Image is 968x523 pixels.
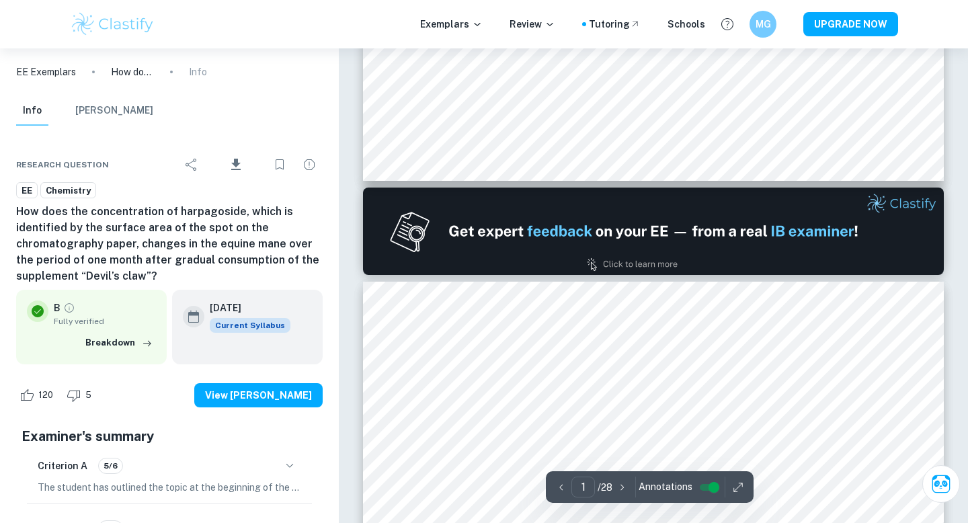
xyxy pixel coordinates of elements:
[63,302,75,314] a: Grade fully verified
[16,204,323,284] h6: How does the concentration of harpagoside, which is identified by the surface area of the spot on...
[16,182,38,199] a: EE
[63,385,99,406] div: Dislike
[598,480,612,495] p: / 28
[668,17,705,32] a: Schools
[38,458,87,473] h6: Criterion A
[194,383,323,407] button: View [PERSON_NAME]
[41,184,95,198] span: Chemistry
[40,182,96,199] a: Chemistry
[510,17,555,32] p: Review
[210,318,290,333] div: This exemplar is based on the current syllabus. Feel free to refer to it for inspiration/ideas wh...
[210,300,280,315] h6: [DATE]
[75,96,153,126] button: [PERSON_NAME]
[16,385,61,406] div: Like
[363,188,944,275] img: Ad
[208,147,264,182] div: Download
[922,465,960,503] button: Ask Clai
[16,96,48,126] button: Info
[22,426,317,446] h5: Examiner's summary
[78,389,99,402] span: 5
[70,11,155,38] img: Clastify logo
[38,480,301,495] p: The student has outlined the topic at the beginning of the work, making the purpose of the resear...
[17,184,37,198] span: EE
[111,65,154,79] p: How does the concentration of harpagoside, which is identified by the surface area of the spot on...
[639,480,692,494] span: Annotations
[420,17,483,32] p: Exemplars
[54,315,156,327] span: Fully verified
[82,333,156,353] button: Breakdown
[16,159,109,171] span: Research question
[99,460,122,472] span: 5/6
[803,12,898,36] button: UPGRADE NOW
[178,151,205,178] div: Share
[266,151,293,178] div: Bookmark
[296,151,323,178] div: Report issue
[16,65,76,79] a: EE Exemplars
[589,17,641,32] a: Tutoring
[31,389,61,402] span: 120
[189,65,207,79] p: Info
[716,13,739,36] button: Help and Feedback
[210,318,290,333] span: Current Syllabus
[54,300,61,315] p: B
[756,17,771,32] h6: MG
[750,11,776,38] button: MG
